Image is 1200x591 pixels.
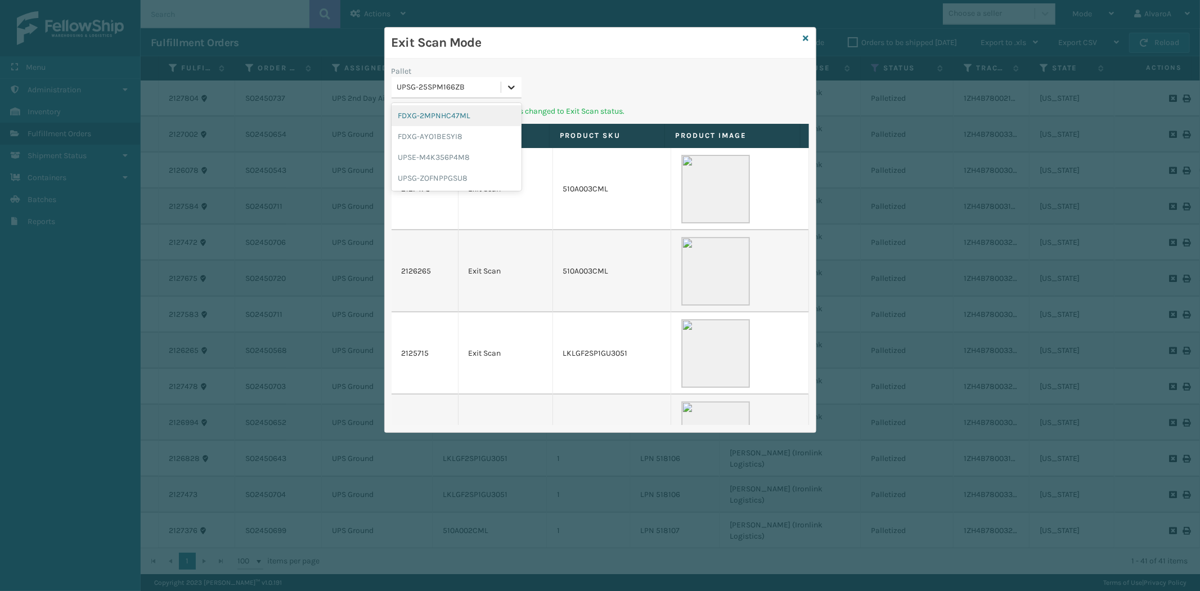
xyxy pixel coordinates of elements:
[553,230,671,312] td: 510A003CML
[459,230,553,312] td: Exit Scan
[392,147,522,168] div: UPSE-M4K356P4M8
[459,395,553,477] td: Exit Scan
[402,348,429,359] a: 2125715
[392,65,412,77] label: Pallet
[681,237,750,306] img: 51104088640_40f294f443_o-scaled-700x700.jpg
[681,401,750,470] img: 51104088640_40f294f443_o-scaled-700x700.jpg
[560,131,655,141] label: Product SKU
[392,105,809,117] p: Pallet scanned and Fulfillment Orders changed to Exit Scan status.
[459,312,553,395] td: Exit Scan
[392,168,522,189] div: UPSG-ZOFNPPGSU8
[553,148,671,230] td: 510A003CML
[681,319,750,388] img: 51104088640_40f294f443_o-scaled-700x700.jpg
[402,266,432,277] a: 2126265
[681,155,750,223] img: 51104088640_40f294f443_o-scaled-700x700.jpg
[553,312,671,395] td: LKLGF2SP1GU3051
[392,126,522,147] div: FDXG-AYO1BESYI8
[675,131,789,141] label: Product Image
[397,82,502,93] div: UPSG-25SPM166ZB
[392,105,522,126] div: FDXG-2MPNHC47ML
[392,34,799,51] h3: Exit Scan Mode
[553,395,671,477] td: LKLGF2SP1GU3051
